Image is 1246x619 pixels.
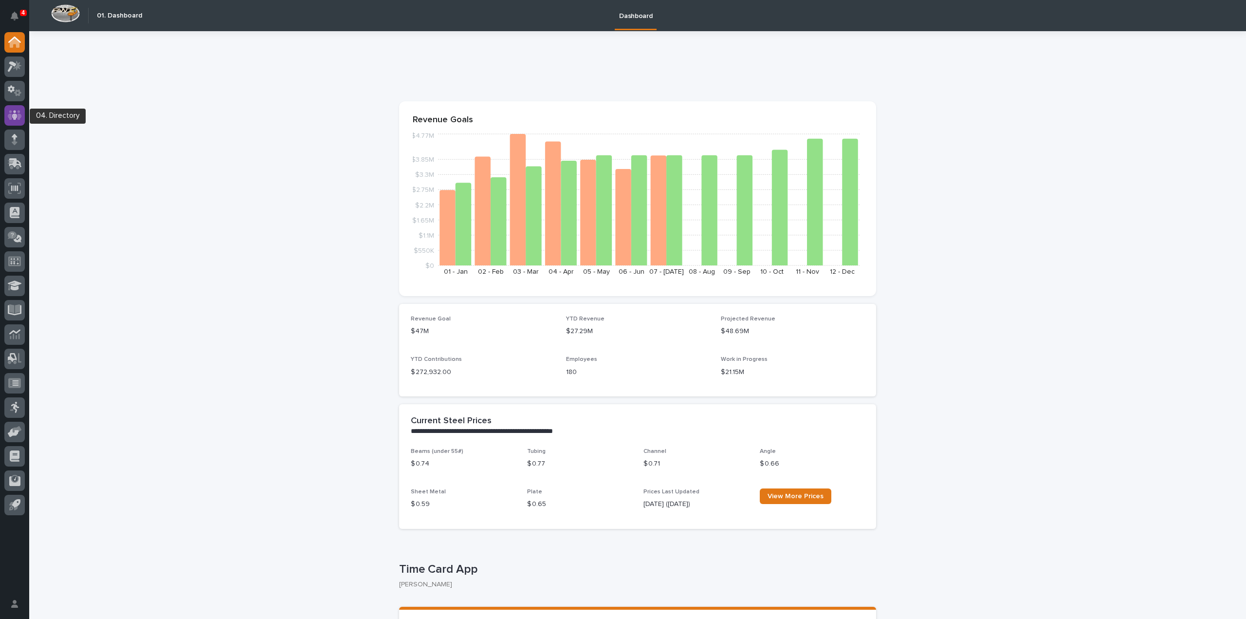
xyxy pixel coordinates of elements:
img: Workspace Logo [51,4,80,22]
span: YTD Contributions [411,356,462,362]
span: Plate [527,489,542,495]
h2: Current Steel Prices [411,416,492,427]
text: 06 - Jun [619,268,644,275]
p: [DATE] ([DATE]) [643,499,748,509]
tspan: $3.85M [411,156,434,163]
p: Time Card App [399,563,872,577]
p: $ 0.77 [527,459,632,469]
tspan: $2.2M [415,202,434,208]
text: 07 - [DATE] [649,268,684,275]
span: Beams (under 55#) [411,449,463,454]
text: 09 - Sep [723,268,751,275]
p: $ 0.66 [760,459,864,469]
text: 10 - Oct [760,268,784,275]
p: 180 [566,367,710,377]
span: Sheet Metal [411,489,446,495]
p: Revenue Goals [413,115,862,126]
p: $47M [411,326,554,337]
p: 4 [21,9,25,16]
tspan: $3.3M [415,171,434,178]
span: Work in Progress [721,356,768,362]
p: [PERSON_NAME] [399,581,868,589]
p: $ 0.71 [643,459,748,469]
p: $21.15M [721,367,864,377]
p: $27.29M [566,326,710,337]
a: View More Prices [760,488,831,504]
tspan: $2.75M [412,187,434,193]
text: 04 - Apr [549,268,574,275]
text: 11 - Nov [796,268,819,275]
p: $ 272,932.00 [411,367,554,377]
p: $ 0.74 [411,459,515,469]
tspan: $4.77M [411,132,434,139]
span: Revenue Goal [411,316,451,322]
span: Employees [566,356,597,362]
span: YTD Revenue [566,316,605,322]
tspan: $550K [414,247,434,254]
span: Channel [643,449,666,454]
span: Projected Revenue [721,316,775,322]
button: Notifications [4,6,25,26]
div: Notifications4 [12,12,25,27]
p: $ 0.65 [527,499,632,509]
text: 01 - Jan [444,268,468,275]
tspan: $1.65M [412,217,434,224]
span: View More Prices [768,493,824,500]
span: Angle [760,449,776,454]
span: Tubing [527,449,546,454]
text: 03 - Mar [513,268,539,275]
text: 08 - Aug [689,268,715,275]
tspan: $1.1M [419,232,434,239]
text: 05 - May [583,268,610,275]
p: $ 0.59 [411,499,515,509]
text: 12 - Dec [830,268,855,275]
span: Prices Last Updated [643,489,699,495]
p: $48.69M [721,326,864,337]
h2: 01. Dashboard [97,12,142,20]
tspan: $0 [425,263,434,269]
text: 02 - Feb [478,268,504,275]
